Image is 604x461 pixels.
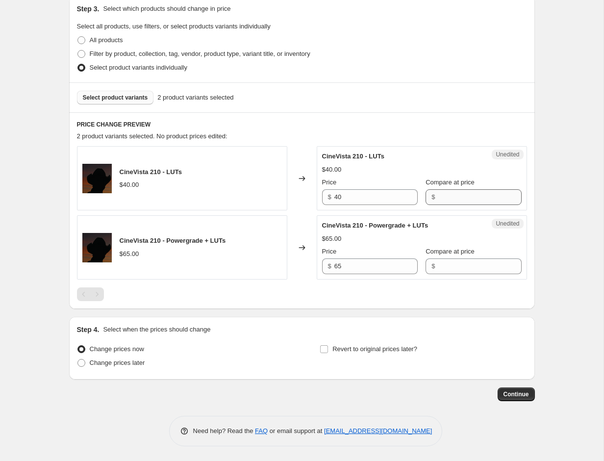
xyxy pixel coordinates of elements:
div: $40.00 [322,165,342,175]
h2: Step 3. [77,4,100,14]
a: FAQ [255,427,268,435]
span: Price [322,248,337,255]
p: Select when the prices should change [103,325,210,334]
span: CineVista 210 - Powergrade + LUTs [120,237,226,244]
span: Continue [503,390,529,398]
span: Price [322,179,337,186]
span: $ [328,262,331,270]
a: [EMAIL_ADDRESS][DOMAIN_NAME] [324,427,432,435]
span: Select product variants individually [90,64,187,71]
span: Change prices later [90,359,145,366]
span: Compare at price [426,179,475,186]
span: Select product variants [83,94,148,102]
span: CineVista 210 - LUTs [322,153,384,160]
h2: Step 4. [77,325,100,334]
span: $ [328,193,331,201]
span: CineVista 210 - Powergrade + LUTs [322,222,428,229]
span: $ [431,193,435,201]
p: Select which products should change in price [103,4,230,14]
nav: Pagination [77,287,104,301]
button: Continue [498,387,535,401]
span: All products [90,36,123,44]
span: Change prices now [90,345,144,353]
span: Unedited [496,220,519,228]
img: image_7ffcc36a-75a9-47ff-b55f-776a0f1e848c_80x.png [82,233,112,262]
span: Need help? Read the [193,427,255,435]
div: $65.00 [120,249,139,259]
span: CineVista 210 - LUTs [120,168,182,176]
span: or email support at [268,427,324,435]
span: Filter by product, collection, tag, vendor, product type, variant title, or inventory [90,50,310,57]
span: Compare at price [426,248,475,255]
span: 2 product variants selected [157,93,233,102]
span: $ [431,262,435,270]
button: Select product variants [77,91,154,104]
div: $65.00 [322,234,342,244]
img: image_7ffcc36a-75a9-47ff-b55f-776a0f1e848c_80x.png [82,164,112,193]
span: Unedited [496,151,519,158]
div: $40.00 [120,180,139,190]
h6: PRICE CHANGE PREVIEW [77,121,527,128]
span: Select all products, use filters, or select products variants individually [77,23,271,30]
span: Revert to original prices later? [332,345,417,353]
span: 2 product variants selected. No product prices edited: [77,132,227,140]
